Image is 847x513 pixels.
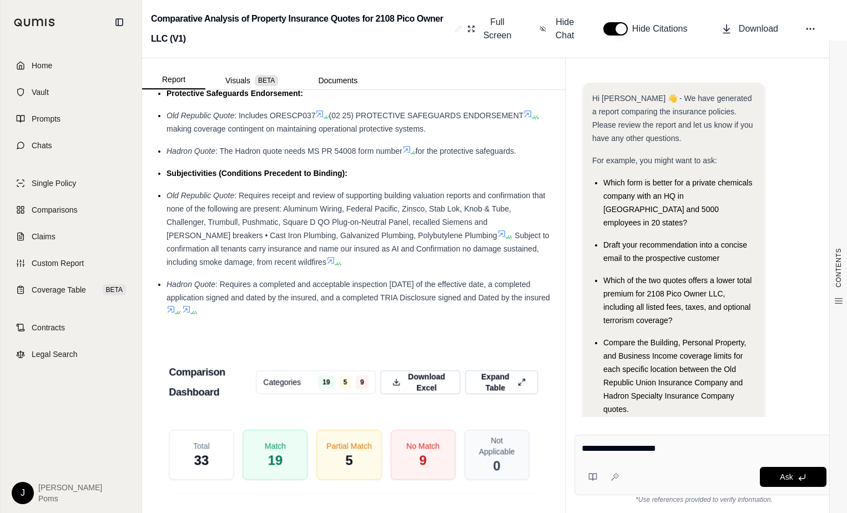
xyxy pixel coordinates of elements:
span: : The Hadron quote needs MS PR 54008 form number [215,147,402,155]
span: Match [265,440,286,451]
a: Contracts [7,315,135,340]
span: : Requires receipt and review of supporting building valuation reports and confirmation that none... [167,191,546,240]
span: Hide Citations [632,22,694,36]
span: Download [739,22,778,36]
span: Old Republic Quote [167,111,234,120]
span: Legal Search [32,349,78,360]
button: Visuals [205,72,298,89]
div: J [12,482,34,504]
span: . [340,258,342,266]
h2: Comparative Analysis of Property Insurance Quotes for 2108 Pico Owner LLC (V1) [151,9,450,49]
span: 5 [339,376,352,389]
span: [PERSON_NAME] [38,482,102,493]
span: Draft your recommendation into a concise email to the prospective customer [603,240,747,263]
span: BETA [103,284,126,295]
span: Prompts [32,113,60,124]
span: Subjectivities (Conditions Precedent to Binding): [167,169,347,178]
span: Coverage Table [32,284,86,295]
span: 19 [268,451,283,469]
a: Single Policy [7,171,135,195]
span: Download Excel [405,371,448,394]
span: : Includes ORESCP037 [234,111,315,120]
span: for the protective safeguards. [416,147,516,155]
span: 33 [194,451,209,469]
span: : Requires a completed and acceptable inspection [DATE] of the effective date, a completed applic... [167,280,550,302]
span: Which form is better for a private chemicals company with an HQ in [GEOGRAPHIC_DATA] and 5000 emp... [603,178,752,227]
span: Hadron Quote [167,147,215,155]
span: For example, you might want to ask: [592,156,717,165]
span: Vault [32,87,49,98]
span: Full Screen [482,16,513,42]
span: Hadron Quote [167,280,215,289]
span: Ask [780,472,793,481]
span: Categories [263,377,301,388]
span: No Match [406,440,440,451]
span: . [195,306,198,315]
button: Download [717,18,783,40]
span: (02 25) PROTECTIVE SAFEGUARDS ENDORSEMENT [329,111,523,120]
span: Compare the Building, Personal Property, and Business Income coverage limits for each specific lo... [603,338,746,414]
span: Old Republic Quote [167,191,234,200]
span: Partial Match [326,440,372,451]
span: Contracts [32,322,65,333]
span: Custom Report [32,258,84,269]
span: Hide Chat [553,16,577,42]
span: Home [32,60,52,71]
button: Documents [298,72,377,89]
a: Claims [7,224,135,249]
button: Report [142,71,205,89]
span: Hi [PERSON_NAME] 👋 - We have generated a report comparing the insurance policies. Please review t... [592,94,753,143]
a: Vault [7,80,135,104]
span: Protective Safeguards Endorsement: [167,89,303,98]
span: 9 [356,376,369,389]
span: Total [193,440,210,451]
a: Coverage TableBETA [7,278,135,302]
a: Chats [7,133,135,158]
span: Claims [32,231,56,242]
span: Expand Table [477,371,513,394]
span: Comparisons [32,204,77,215]
span: Not Applicable [474,435,520,457]
button: Ask [760,467,826,487]
span: . Subject to confirmation all tenants carry insurance and name our insured as AI and Confirmation... [167,231,549,266]
span: BETA [255,75,278,86]
button: Full Screen [463,11,518,47]
span: Poms [38,493,102,504]
a: Prompts [7,107,135,131]
span: Chats [32,140,52,151]
div: *Use references provided to verify information. [574,495,834,504]
img: Qumis Logo [14,18,56,27]
button: Categories1959 [256,371,375,394]
button: Hide Chat [535,11,581,47]
span: 5 [345,451,352,469]
a: Legal Search [7,342,135,366]
button: Download Excel [380,370,461,395]
span: CONTENTS [834,248,843,288]
span: 0 [493,457,500,475]
button: Collapse sidebar [110,13,128,31]
button: Expand Table [465,370,538,395]
a: Custom Report [7,251,135,275]
span: Which of the two quotes offers a lower total premium for 2108 Pico Owner LLC, including all liste... [603,276,752,325]
h3: Comparison Dashboard [169,362,256,403]
a: Comparisons [7,198,135,222]
span: Single Policy [32,178,76,189]
span: 19 [318,376,334,389]
span: , making coverage contingent on maintaining operational protective systems. [167,111,539,133]
span: 9 [419,451,426,469]
a: Home [7,53,135,78]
